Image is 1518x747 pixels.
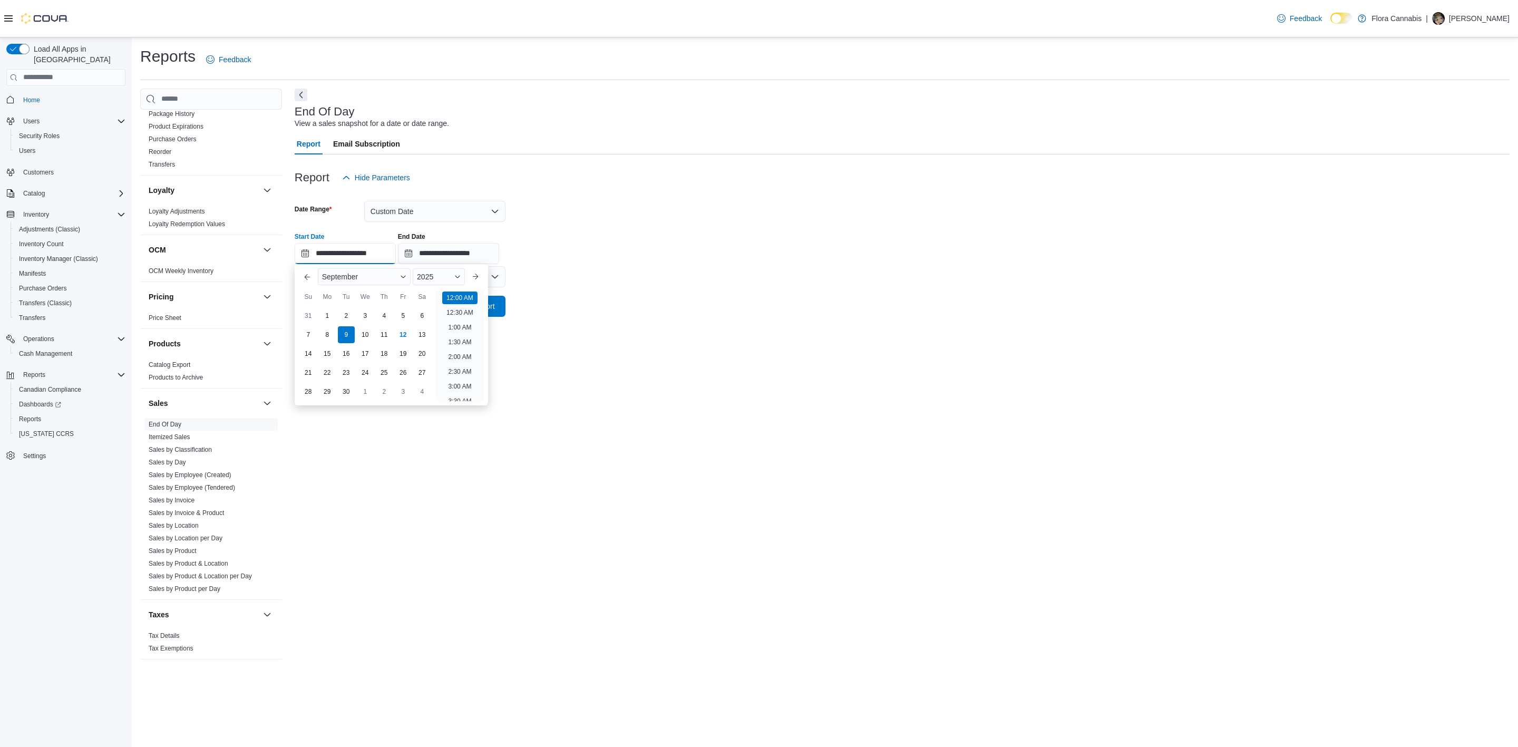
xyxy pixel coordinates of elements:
img: Cova [21,13,69,24]
a: Reports [15,413,45,425]
a: Feedback [202,49,255,70]
span: [US_STATE] CCRS [19,430,74,438]
a: End Of Day [149,421,181,428]
div: day-18 [376,345,393,362]
a: Reorder [149,148,171,156]
a: Loyalty Redemption Values [149,220,225,228]
button: Operations [19,333,59,345]
div: Pricing [140,312,282,328]
button: Manifests [11,266,130,281]
label: Date Range [295,205,332,214]
button: Taxes [261,608,274,621]
a: Dashboards [11,397,130,412]
span: September [322,273,358,281]
a: OCM Weekly Inventory [149,267,213,275]
ul: Time [436,289,484,401]
span: Home [19,93,125,106]
div: day-26 [395,364,412,381]
a: [US_STATE] CCRS [15,428,78,440]
a: Sales by Classification [149,446,212,453]
span: Purchase Orders [19,284,67,293]
button: Pricing [149,292,259,302]
a: Sales by Day [149,459,186,466]
button: Reports [11,412,130,426]
h3: Loyalty [149,185,174,196]
span: Sales by Employee (Tendered) [149,483,235,492]
li: 2:30 AM [444,365,475,378]
button: Transfers [11,311,130,325]
span: Transfers [19,314,45,322]
span: Users [19,115,125,128]
span: Purchase Orders [149,135,197,143]
div: Sales [140,418,282,599]
span: Product Expirations [149,122,203,131]
a: Settings [19,450,50,462]
span: Cash Management [15,347,125,360]
div: day-6 [414,307,431,324]
span: Inventory Count [19,240,64,248]
span: Purchase Orders [15,282,125,295]
div: day-28 [300,383,317,400]
a: Manifests [15,267,50,280]
li: 1:00 AM [444,321,475,334]
a: Itemized Sales [149,433,190,441]
button: OCM [261,244,274,256]
a: Sales by Invoice [149,497,194,504]
div: day-25 [376,364,393,381]
span: Settings [19,449,125,462]
div: day-3 [395,383,412,400]
span: Sales by Product & Location per Day [149,572,252,580]
div: Loyalty [140,205,282,235]
a: Transfers [15,312,50,324]
h3: Sales [149,398,168,409]
span: Washington CCRS [15,428,125,440]
a: Transfers (Classic) [15,297,76,309]
div: day-4 [414,383,431,400]
span: Home [23,96,40,104]
label: End Date [398,232,425,241]
div: day-21 [300,364,317,381]
p: [PERSON_NAME] [1449,12,1510,25]
span: Transfers (Classic) [19,299,72,307]
span: Load All Apps in [GEOGRAPHIC_DATA] [30,44,125,65]
span: Products to Archive [149,373,203,382]
nav: Complex example [6,88,125,491]
div: OCM [140,265,282,282]
div: day-27 [414,364,431,381]
button: Users [2,114,130,129]
button: Taxes [149,609,259,620]
button: Customers [2,164,130,180]
span: Cash Management [19,350,72,358]
span: Package History [149,110,194,118]
li: 3:00 AM [444,380,475,393]
a: Sales by Employee (Tendered) [149,484,235,491]
h1: Reports [140,46,196,67]
span: Customers [19,166,125,179]
button: Sales [261,397,274,410]
button: Transfers (Classic) [11,296,130,311]
div: day-5 [395,307,412,324]
a: Sales by Employee (Created) [149,471,231,479]
a: Loyalty Adjustments [149,208,205,215]
button: Inventory Manager (Classic) [11,251,130,266]
h3: OCM [149,245,166,255]
li: 1:30 AM [444,336,475,348]
div: Brodie Newman [1432,12,1445,25]
div: Su [300,288,317,305]
a: Dashboards [15,398,65,411]
a: Security Roles [15,130,64,142]
h3: Pricing [149,292,173,302]
a: Sales by Invoice & Product [149,509,224,517]
span: Sales by Classification [149,445,212,454]
button: Adjustments (Classic) [11,222,130,237]
div: day-31 [300,307,317,324]
div: day-11 [376,326,393,343]
a: Sales by Product & Location [149,560,228,567]
div: day-7 [300,326,317,343]
button: Security Roles [11,129,130,143]
button: Next [295,89,307,101]
h3: Products [149,338,181,349]
span: Sales by Product per Day [149,585,220,593]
